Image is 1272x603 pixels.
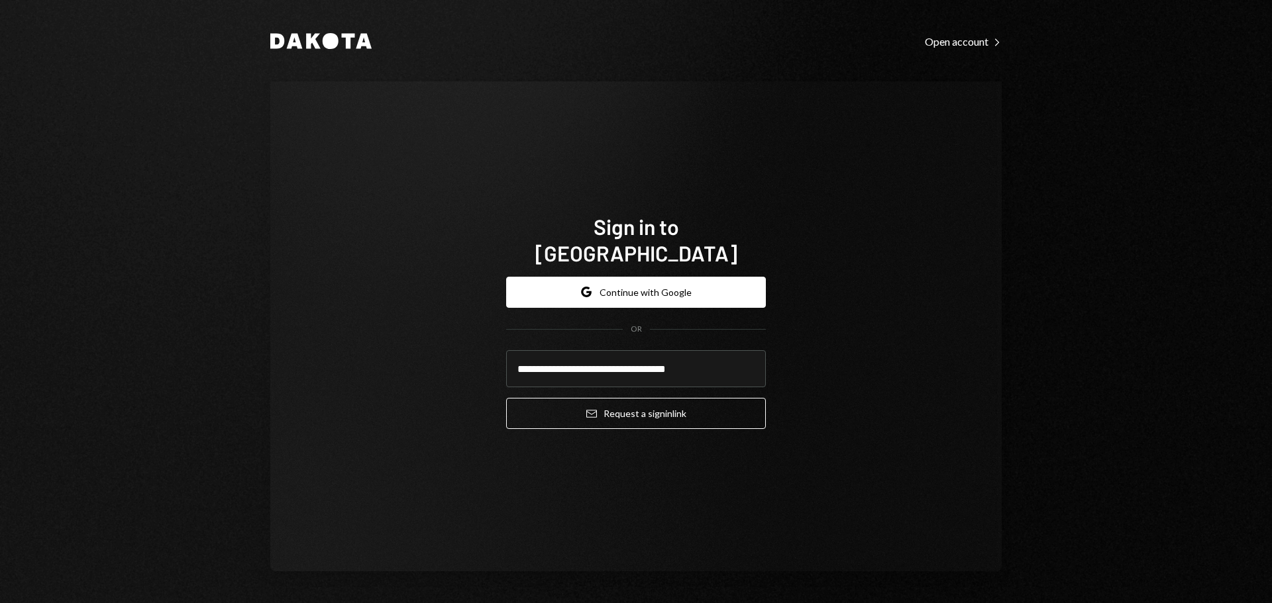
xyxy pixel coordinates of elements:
h1: Sign in to [GEOGRAPHIC_DATA] [506,213,766,266]
a: Open account [925,34,1002,48]
div: OR [631,324,642,335]
button: Continue with Google [506,277,766,308]
button: Request a signinlink [506,398,766,429]
div: Open account [925,35,1002,48]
